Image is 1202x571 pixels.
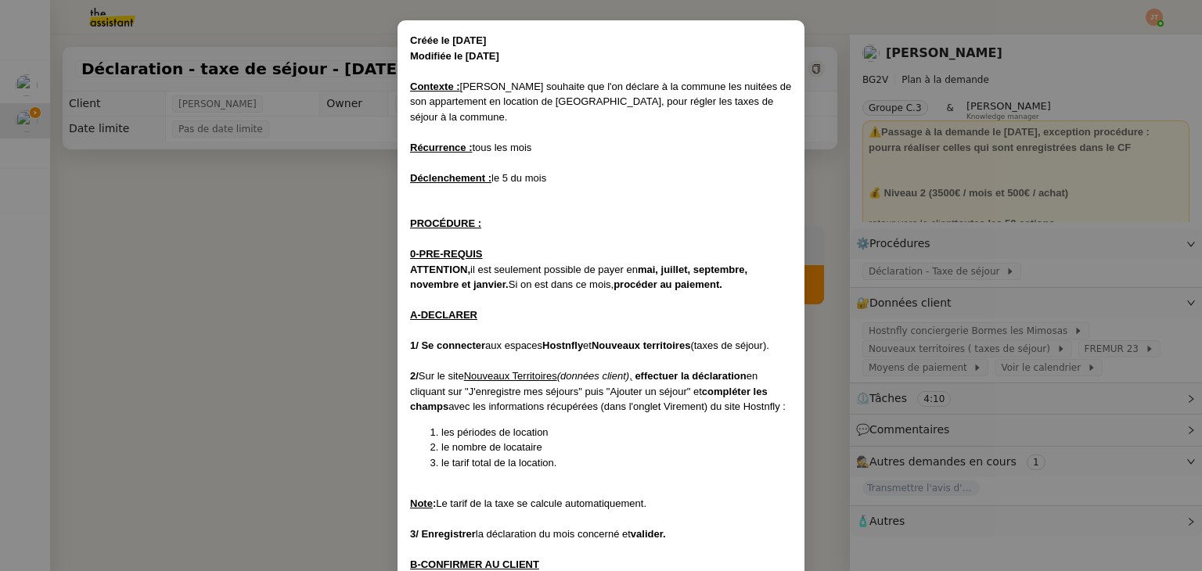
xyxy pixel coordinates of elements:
strong: effectuer la déclaration [635,370,746,382]
u: Nouveaux Territoires [464,370,557,382]
div: la déclaration du mois concerné et [410,526,792,542]
div: Le tarif de la taxe se calcule automatiquement. [410,496,792,512]
div: Sur le site en cliquant sur "J'enregistre mes séjours" puis "Ajouter un séjour" et avec les infor... [410,368,792,415]
div: le 5 du mois [410,171,792,186]
u: PROCÉDURE : [410,217,481,229]
li: le tarif total de la location. [441,455,792,471]
strong: Nouveaux territoires [592,339,690,351]
u: 0-PRE-REQUIS [410,248,482,260]
em: (données client) [557,370,630,382]
li: les périodes de location [441,425,792,440]
div: [PERSON_NAME] souhaite que l'on déclare à la commune les nuitées de son appartement en location d... [410,79,792,125]
strong: Hostnfly [542,339,583,351]
strong: 3/ Enregistrer [410,528,476,540]
li: le nombre de locataire [441,440,792,455]
strong: Créée le [DATE] [410,34,486,46]
u: A-DECLARER [410,309,477,321]
u: Contexte : [410,81,460,92]
strong: Modifiée le [DATE] [410,50,499,62]
div: tous les mois [410,140,792,156]
strong: 1/ Se connecter [410,339,485,351]
u: B-CONFIRMER AU CLIENT [410,558,539,570]
strong: procéder au paiement. [614,278,722,290]
u: Déclenchement : [410,172,491,184]
div: aux espaces et (taxes de séjour). [410,338,792,354]
strong: valider. [631,528,666,540]
div: il est seulement possible de payer en Si on est dans ce mois, [410,262,792,293]
strong: 2/ [410,370,419,382]
strong: ATTENTION, [410,264,470,275]
strong: : [410,497,436,509]
u: Récurrence : [410,142,472,153]
u: , [629,370,632,382]
u: Note [410,497,433,509]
